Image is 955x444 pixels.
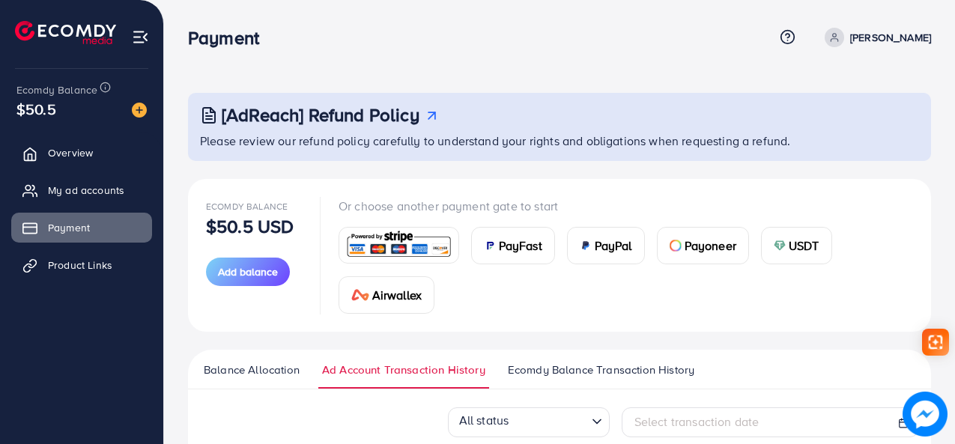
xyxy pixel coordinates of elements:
[339,227,459,264] a: card
[580,240,592,252] img: card
[206,217,294,235] p: $50.5 USD
[657,227,749,264] a: cardPayoneer
[351,289,369,301] img: card
[200,132,922,150] p: Please review our refund policy carefully to understand your rights and obligations when requesti...
[484,240,496,252] img: card
[16,82,97,97] span: Ecomdy Balance
[903,392,948,437] img: image
[16,98,56,120] span: $50.5
[11,213,152,243] a: Payment
[634,413,760,430] span: Select transaction date
[471,227,555,264] a: cardPayFast
[15,21,116,44] img: logo
[222,104,419,126] h3: [AdReach] Refund Policy
[456,408,512,433] span: All status
[685,237,736,255] span: Payoneer
[218,264,278,279] span: Add balance
[48,145,93,160] span: Overview
[11,250,152,280] a: Product Links
[11,175,152,205] a: My ad accounts
[48,258,112,273] span: Product Links
[567,227,645,264] a: cardPayPal
[188,27,271,49] h3: Payment
[670,240,682,252] img: card
[344,229,454,261] img: card
[789,237,819,255] span: USDT
[206,258,290,286] button: Add balance
[513,409,585,433] input: Search for option
[339,197,913,215] p: Or choose another payment gate to start
[372,286,422,304] span: Airwallex
[761,227,832,264] a: cardUSDT
[322,362,485,378] span: Ad Account Transaction History
[595,237,632,255] span: PayPal
[204,362,300,378] span: Balance Allocation
[48,220,90,235] span: Payment
[132,28,149,46] img: menu
[850,28,931,46] p: [PERSON_NAME]
[206,200,288,213] span: Ecomdy Balance
[339,276,434,314] a: cardAirwallex
[11,138,152,168] a: Overview
[774,240,786,252] img: card
[48,183,124,198] span: My ad accounts
[448,407,610,437] div: Search for option
[132,103,147,118] img: image
[508,362,694,378] span: Ecomdy Balance Transaction History
[499,237,542,255] span: PayFast
[819,28,931,47] a: [PERSON_NAME]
